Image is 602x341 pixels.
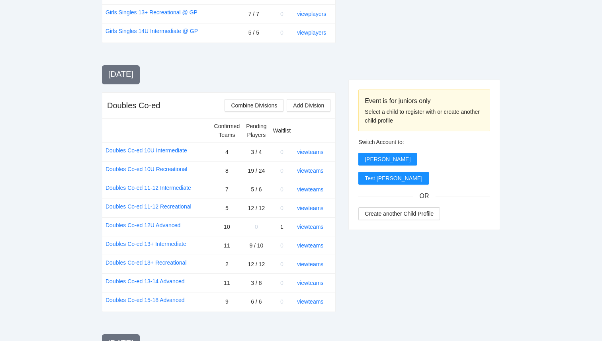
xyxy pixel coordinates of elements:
button: Test [PERSON_NAME] [358,172,429,185]
a: Doubles Co-ed 11-12 Intermediate [106,183,191,192]
td: 6 / 6 [243,292,270,311]
a: Doubles Co-ed 10U Recreational [106,165,187,173]
span: Create another Child Profile [365,209,434,218]
a: view teams [297,261,323,267]
td: 7 / 7 [238,4,270,23]
a: Doubles Co-ed 10U Intermediate [106,146,187,155]
span: 0 [280,242,283,249]
a: Doubles Co-ed 13-14 Advanced [106,277,184,286]
a: view players [297,11,326,17]
a: Doubles Co-ed 12U Advanced [106,221,180,230]
a: view teams [297,298,323,305]
a: Doubles Co-ed 13+ Intermediate [106,240,186,248]
div: Pending Players [246,122,266,139]
div: Confirmed Teams [214,122,240,139]
span: Add Division [293,101,324,110]
span: 0 [280,29,283,36]
td: 2 [211,255,243,273]
a: Doubles Co-ed 13+ Recreational [106,258,187,267]
a: Doubles Co-ed 11-12 Recreational [106,202,192,211]
a: view teams [297,149,323,155]
span: 0 [280,261,283,267]
td: 3 / 4 [243,142,270,161]
span: 0 [280,205,283,211]
button: [PERSON_NAME] [358,153,417,166]
div: Switch Account to: [358,138,490,146]
td: 1 [270,217,294,236]
span: 0 [280,149,283,155]
span: 0 [255,224,258,230]
td: 9 / 10 [243,236,270,255]
button: Combine Divisions [225,99,283,112]
td: 4 [211,142,243,161]
td: 5 [211,199,243,217]
td: 10 [211,217,243,236]
button: Add Division [287,99,330,112]
a: view teams [297,168,323,174]
td: 7 [211,180,243,199]
td: 12 / 12 [243,199,270,217]
td: 19 / 24 [243,161,270,180]
a: view teams [297,280,323,286]
span: OR [413,191,436,201]
td: 3 / 8 [243,273,270,292]
span: Test [PERSON_NAME] [365,174,422,183]
td: 9 [211,292,243,311]
a: view teams [297,205,323,211]
a: view teams [297,224,323,230]
div: Waitlist [273,126,291,135]
span: [PERSON_NAME] [365,155,410,164]
td: 12 / 12 [243,255,270,273]
button: Create another Child Profile [358,207,440,220]
span: 0 [280,280,283,286]
td: 5 / 5 [238,23,270,42]
a: view teams [297,186,323,193]
a: Girls Singles 14U Intermediate @ GP [106,27,198,35]
span: 0 [280,186,283,193]
span: 0 [280,298,283,305]
span: Combine Divisions [231,101,277,110]
span: 0 [280,168,283,174]
td: 5 / 6 [243,180,270,199]
a: view teams [297,242,323,249]
a: view players [297,29,326,36]
span: 0 [280,11,283,17]
div: Doubles Co-ed [107,100,160,111]
span: [DATE] [108,70,133,78]
a: Girls Singles 13+ Recreational @ GP [106,8,197,17]
div: Event is for juniors only [365,96,484,106]
td: 11 [211,236,243,255]
td: 11 [211,273,243,292]
a: Doubles Co-ed 15-18 Advanced [106,296,184,304]
div: Select a child to register with or create another child profile [365,107,484,125]
td: 8 [211,161,243,180]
